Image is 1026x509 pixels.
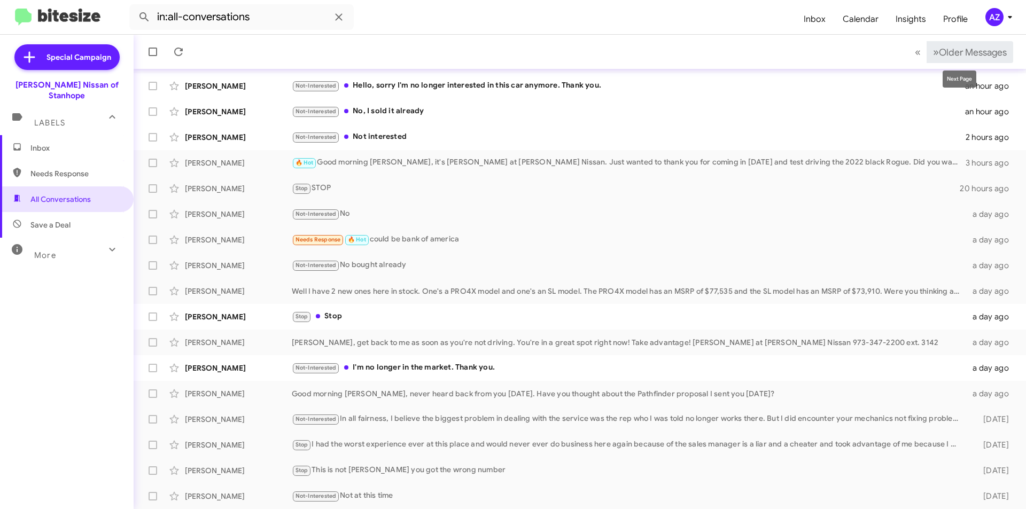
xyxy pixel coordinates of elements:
[185,132,292,143] div: [PERSON_NAME]
[292,388,966,399] div: Good morning [PERSON_NAME], never heard back from you [DATE]. Have you thought about the Pathfind...
[292,286,966,296] div: Well I have 2 new ones here in stock. One's a PRO4X model and one's an SL model. The PRO4X model ...
[30,143,121,153] span: Inbox
[296,467,308,474] span: Stop
[966,260,1017,271] div: a day ago
[185,465,292,476] div: [PERSON_NAME]
[976,8,1014,26] button: AZ
[292,131,966,143] div: Not interested
[296,416,337,422] span: Not-Interested
[292,105,965,118] div: No, I sold it already
[887,4,935,35] a: Insights
[185,363,292,373] div: [PERSON_NAME]
[296,159,314,166] span: 🔥 Hot
[185,286,292,296] div: [PERSON_NAME]
[966,337,1017,348] div: a day ago
[292,310,966,323] div: Stop
[30,194,91,205] span: All Conversations
[965,81,1017,91] div: an hour ago
[943,71,976,88] div: Next Page
[927,41,1013,63] button: Next
[14,44,120,70] a: Special Campaign
[129,4,354,30] input: Search
[935,4,976,35] a: Profile
[292,413,966,425] div: In all fairness, I believe the biggest problem in dealing with the service was the rep who I was ...
[966,440,1017,450] div: [DATE]
[185,337,292,348] div: [PERSON_NAME]
[185,183,292,194] div: [PERSON_NAME]
[909,41,1013,63] nav: Page navigation example
[834,4,887,35] a: Calendar
[296,236,341,243] span: Needs Response
[908,41,927,63] button: Previous
[34,250,56,260] span: More
[185,158,292,168] div: [PERSON_NAME]
[292,438,966,451] div: I had the worst experience ever at this place and would never ever do business here again because...
[185,440,292,450] div: [PERSON_NAME]
[46,52,111,62] span: Special Campaign
[966,158,1017,168] div: 3 hours ago
[185,491,292,502] div: [PERSON_NAME]
[933,45,939,59] span: »
[30,220,71,230] span: Save a Deal
[296,210,337,217] span: Not-Interested
[292,208,966,220] div: No
[185,311,292,322] div: [PERSON_NAME]
[185,234,292,245] div: [PERSON_NAME]
[296,134,337,140] span: Not-Interested
[185,388,292,399] div: [PERSON_NAME]
[960,183,1017,194] div: 20 hours ago
[292,337,966,348] div: [PERSON_NAME], get back to me as soon as you're not driving. You're in a great spot right now! Ta...
[966,311,1017,322] div: a day ago
[185,209,292,220] div: [PERSON_NAME]
[292,233,966,246] div: could be bank of america
[296,108,337,115] span: Not-Interested
[185,106,292,117] div: [PERSON_NAME]
[915,45,921,59] span: «
[939,46,1007,58] span: Older Messages
[795,4,834,35] a: Inbox
[34,118,65,128] span: Labels
[966,363,1017,373] div: a day ago
[292,464,966,476] div: This is not [PERSON_NAME] you got the wrong number
[966,414,1017,425] div: [DATE]
[292,490,966,502] div: Not at this time
[965,106,1017,117] div: an hour ago
[185,414,292,425] div: [PERSON_NAME]
[966,132,1017,143] div: 2 hours ago
[966,286,1017,296] div: a day ago
[296,262,337,269] span: Not-Interested
[292,259,966,271] div: No bought already
[292,362,966,374] div: I'm no longer in the market. Thank you.
[292,80,965,92] div: Hello, sorry I'm no longer interested in this car anymore. Thank you.
[966,209,1017,220] div: a day ago
[296,313,308,320] span: Stop
[296,82,337,89] span: Not-Interested
[292,182,960,194] div: STOP
[985,8,1004,26] div: AZ
[296,492,337,499] span: Not-Interested
[966,465,1017,476] div: [DATE]
[292,156,966,169] div: Good morning [PERSON_NAME], it's [PERSON_NAME] at [PERSON_NAME] Nissan. Just wanted to thank you ...
[185,260,292,271] div: [PERSON_NAME]
[348,236,366,243] span: 🔥 Hot
[296,441,308,448] span: Stop
[30,168,121,179] span: Needs Response
[296,185,308,192] span: Stop
[966,388,1017,399] div: a day ago
[966,491,1017,502] div: [DATE]
[185,81,292,91] div: [PERSON_NAME]
[966,234,1017,245] div: a day ago
[296,364,337,371] span: Not-Interested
